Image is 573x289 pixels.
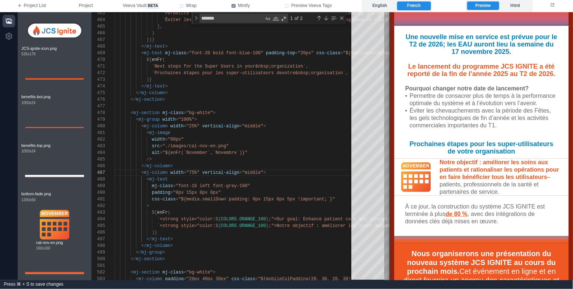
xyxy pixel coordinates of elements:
span: mj-section [136,97,163,102]
div: 1 of 2 [289,14,315,23]
div: 500 [92,256,105,262]
span: mj-text [146,84,165,89]
span: "0px 15px 0px 0px" [173,190,221,195]
div: 491 [92,196,105,203]
span: "bg-white" [186,110,213,116]
div: 485 [92,156,105,163]
span: ORANGE_100 [239,223,266,228]
label: English [363,1,397,10]
label: French [397,1,431,10]
span: = [165,137,168,142]
span: > [263,170,266,175]
span: = [240,170,242,175]
span: "bg-white" [186,270,213,275]
div: 468 [92,43,105,50]
span: > [170,164,173,169]
div: Previous Match (⇧Enter) [316,15,322,21]
div: Match Whole Word (⌥⌘W) [272,15,279,22]
span: < [146,177,149,182]
span: `<strong style="color: [157,217,215,222]
span: = [340,51,343,56]
span: "font-20 bold font-blue-100" [189,51,264,56]
div: Next Match (Enter) [323,15,329,21]
div: 484 [92,149,105,156]
div: 487 [92,169,105,176]
div: 499 [92,249,105,256]
div: 480 [92,123,105,130]
div: 475 [92,90,105,96]
div: 466 [92,30,105,37]
span: "20px" [298,51,314,56]
span: benefits-bot.png [21,94,88,100]
div: 474 [92,83,105,90]
div: 494 [92,216,105,223]
span: width [152,137,165,142]
div: 490 [92,189,105,196]
textarea: Find [200,14,264,23]
span: ( [168,210,170,215]
span: width [163,117,176,122]
span: mj-column [146,243,170,248]
div: 486 [92,163,105,169]
div: 478 [92,110,105,116]
span: mj-class [163,110,184,116]
div: 467 [92,37,105,43]
span: mj-section [133,270,160,275]
span: mj-column [139,276,163,282]
span: "20px 40px 30px" [186,276,229,282]
span: rtant;`}" [311,197,335,202]
span: = [240,124,242,129]
span: Minify [238,3,250,9]
div: 492 [92,203,105,209]
span: </ [141,243,146,248]
span: < [141,170,144,175]
span: > [213,270,215,275]
span: , [306,64,309,69]
span: )} [152,230,157,235]
span: mj-class [152,183,173,189]
div: 477 [92,103,105,110]
span: "./images/cal-nov-en.png" [163,144,229,149]
span: enFr [152,57,163,62]
span: bottom-fade.png [21,191,88,197]
span: < [146,130,149,135]
span: = [173,183,176,189]
span: benefits-top.png [21,142,88,149]
span: mj-column [144,170,168,175]
div: 496 [92,229,105,236]
span: width [170,170,184,175]
span: mj-column [141,90,165,96]
strong: Nous organiserons une présentation du nouveau système JCS IGNITE au cours du prochain mois. [17,237,166,263]
span: vertical-align [202,124,240,129]
div: 473 [92,76,105,83]
span: mj-column [144,124,168,129]
span: "80px" [168,137,184,142]
div: 476 [92,96,105,103]
span: = [184,124,186,129]
span: beta [146,3,159,9]
span: `Permettre de consacrer plus de temps à la [163,11,274,16]
span: ${ [146,57,152,62]
span: mj-text [146,44,165,49]
span: </ [146,237,152,242]
span: > [165,44,168,49]
span: "${media.smallDown`padding: 0px 15px 0px 5px !impo [178,197,311,202]
span: > [263,124,266,129]
div: 471 [92,63,105,70]
span: . [237,217,239,222]
span: COLORS [221,217,237,222]
span: </ [136,250,141,255]
div: 489 [92,183,105,189]
span: Preview Veeva Tags [291,3,332,9]
div: Close (Escape) [339,15,345,21]
span: mj-class [165,51,187,56]
span: , [346,70,348,76]
span: = [160,144,162,149]
span: < [136,117,139,122]
span: mj-class [163,270,184,275]
span: > [194,117,197,122]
